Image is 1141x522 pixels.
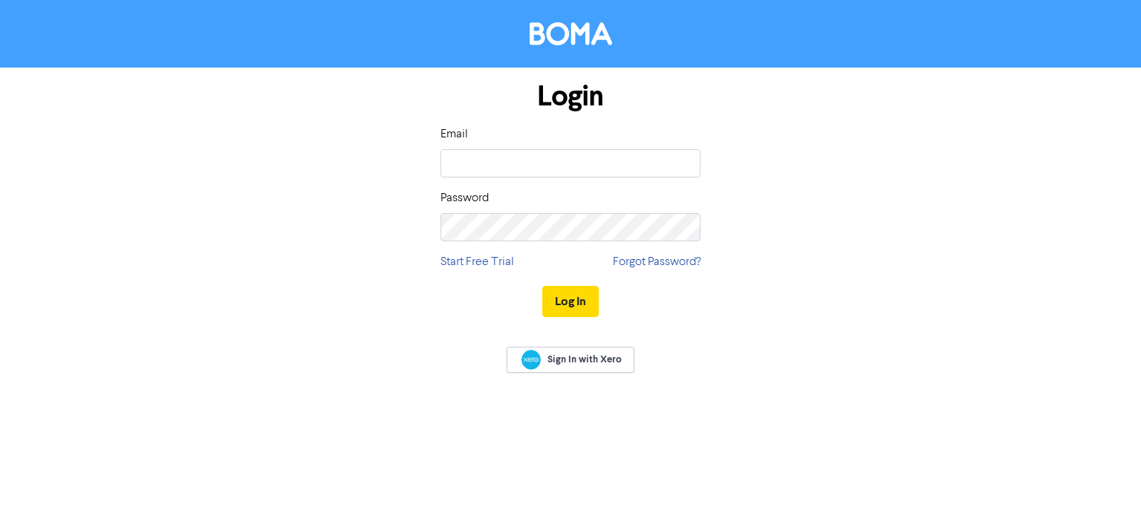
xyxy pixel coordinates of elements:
[547,353,622,366] span: Sign In with Xero
[521,350,541,370] img: Xero logo
[542,286,599,317] button: Log In
[507,347,634,373] a: Sign In with Xero
[441,79,700,114] h1: Login
[613,253,700,271] a: Forgot Password?
[441,253,514,271] a: Start Free Trial
[441,189,489,207] label: Password
[441,125,468,143] label: Email
[530,22,612,45] img: BOMA Logo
